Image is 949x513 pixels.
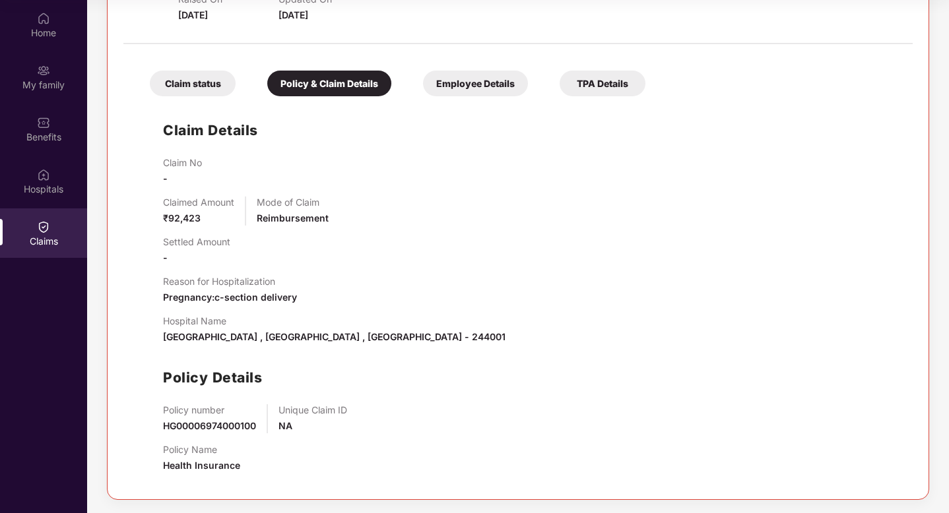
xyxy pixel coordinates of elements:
[163,196,234,208] p: Claimed Amount
[163,173,168,184] span: -
[37,116,50,129] img: svg+xml;base64,PHN2ZyBpZD0iQmVuZWZpdHMiIHhtbG5zPSJodHRwOi8vd3d3LnczLm9yZy8yMDAwL3N2ZyIgd2lkdGg9Ij...
[257,212,329,224] span: Reimbursement
[560,71,645,96] div: TPA Details
[278,420,292,431] span: NA
[163,119,258,141] h1: Claim Details
[37,168,50,181] img: svg+xml;base64,PHN2ZyBpZD0iSG9zcGl0YWxzIiB4bWxucz0iaHR0cDovL3d3dy53My5vcmcvMjAwMC9zdmciIHdpZHRoPS...
[163,420,256,431] span: HG00006974000100
[163,404,256,415] p: Policy number
[163,252,168,263] span: -
[163,460,240,471] span: Health Insurance
[163,276,297,287] p: Reason for Hospitalization
[178,9,208,20] span: [DATE]
[37,12,50,25] img: svg+xml;base64,PHN2ZyBpZD0iSG9tZSIgeG1sbnM9Imh0dHA6Ly93d3cudzMub3JnLzIwMDAvc3ZnIiB3aWR0aD0iMjAiIG...
[150,71,236,96] div: Claim status
[163,367,262,388] h1: Policy Details
[163,157,202,168] p: Claim No
[163,212,201,224] span: ₹92,423
[278,404,347,415] p: Unique Claim ID
[278,9,308,20] span: [DATE]
[37,220,50,233] img: svg+xml;base64,PHN2ZyBpZD0iQ2xhaW0iIHhtbG5zPSJodHRwOi8vd3d3LnczLm9yZy8yMDAwL3N2ZyIgd2lkdGg9IjIwIi...
[163,444,240,455] p: Policy Name
[163,331,506,342] span: [GEOGRAPHIC_DATA] , [GEOGRAPHIC_DATA] , [GEOGRAPHIC_DATA] - 244001
[37,64,50,77] img: svg+xml;base64,PHN2ZyB3aWR0aD0iMjAiIGhlaWdodD0iMjAiIHZpZXdCb3g9IjAgMCAyMCAyMCIgZmlsbD0ibm9uZSIgeG...
[163,291,297,303] span: Pregnancy:c-section delivery
[163,315,506,326] p: Hospital Name
[163,236,230,247] p: Settled Amount
[267,71,391,96] div: Policy & Claim Details
[257,196,329,208] p: Mode of Claim
[423,71,528,96] div: Employee Details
